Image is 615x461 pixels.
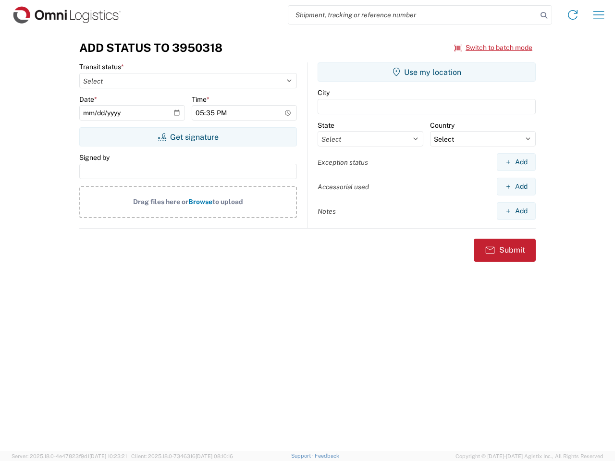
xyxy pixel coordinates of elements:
[318,88,330,97] label: City
[291,453,315,459] a: Support
[288,6,537,24] input: Shipment, tracking or reference number
[212,198,243,206] span: to upload
[474,239,536,262] button: Submit
[318,121,334,130] label: State
[497,153,536,171] button: Add
[455,452,603,461] span: Copyright © [DATE]-[DATE] Agistix Inc., All Rights Reserved
[89,453,127,459] span: [DATE] 10:23:21
[318,182,369,191] label: Accessorial used
[430,121,455,130] label: Country
[497,178,536,195] button: Add
[318,62,536,82] button: Use my location
[318,207,336,216] label: Notes
[315,453,339,459] a: Feedback
[79,95,97,104] label: Date
[497,202,536,220] button: Add
[79,127,297,146] button: Get signature
[192,95,209,104] label: Time
[196,453,233,459] span: [DATE] 08:10:16
[79,62,124,71] label: Transit status
[318,158,368,167] label: Exception status
[79,41,222,55] h3: Add Status to 3950318
[79,153,110,162] label: Signed by
[133,198,188,206] span: Drag files here or
[454,40,532,56] button: Switch to batch mode
[188,198,212,206] span: Browse
[12,453,127,459] span: Server: 2025.18.0-4e47823f9d1
[131,453,233,459] span: Client: 2025.18.0-7346316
